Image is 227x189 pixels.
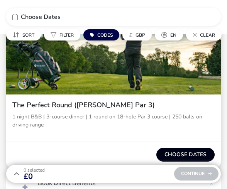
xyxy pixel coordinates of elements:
div: Continue [174,167,219,181]
span: en [170,32,176,38]
p: 1 night B&B | 3-course dinner | 1 round on 18-hole Par 3 course | 250 balls on driving range [12,113,215,129]
button: Codes [83,29,119,40]
span: £0 [24,173,45,181]
naf-pibe-menu-bar-item: en [155,29,186,40]
naf-pibe-menu-bar-item: Filter [44,29,83,40]
span: Sort [22,32,34,38]
i: £ [129,31,132,39]
button: Choose dates [156,148,215,162]
div: Choose Dates [6,8,221,26]
button: Filter [44,29,80,40]
naf-pibe-menu-bar-item: Codes [83,29,122,40]
button: Clear [186,29,222,40]
div: The Perfect Round ([PERSON_NAME] Par 3)1 night B&B | 3-course dinner | 1 round on 18-hole Par 3 c... [6,94,221,141]
button: en [155,29,183,40]
span: Clear [200,32,215,38]
button: £GBP [122,29,152,40]
span: Continue [181,171,212,176]
span: Codes [97,32,113,38]
span: Filter [59,32,74,38]
p: Book Direct Benefits [38,180,205,186]
button: Sort [6,29,41,40]
span: GBP [136,32,145,38]
naf-pibe-menu-bar-item: Sort [6,29,44,40]
naf-pibe-menu-bar-item: Clear [186,29,225,40]
span: Choose Dates [21,14,61,20]
span: 0 Selected [24,167,45,173]
h2: The Perfect Round ([PERSON_NAME] Par 3) [12,101,215,110]
naf-pibe-menu-bar-item: £GBP [122,29,155,40]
